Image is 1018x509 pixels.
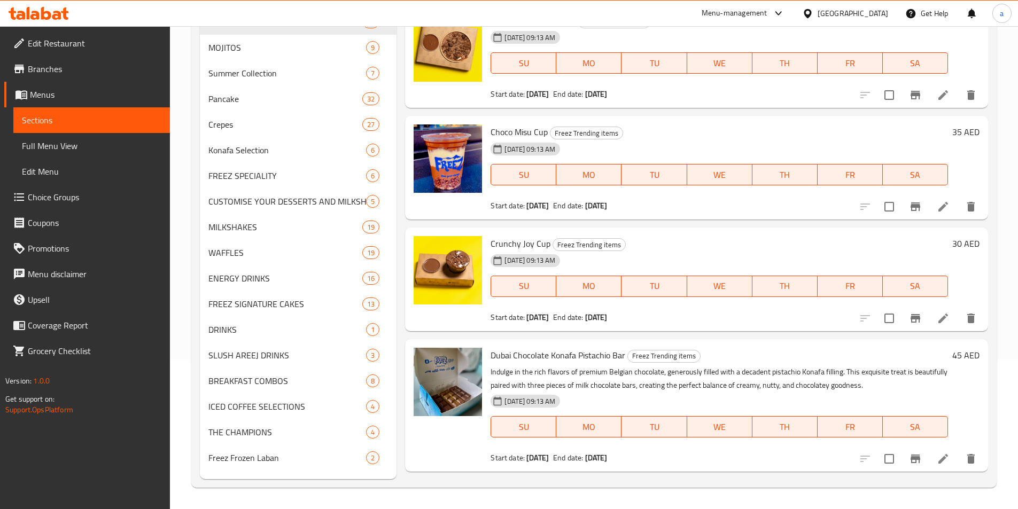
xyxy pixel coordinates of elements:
a: Edit Restaurant [4,30,170,56]
span: 4 [367,427,379,437]
div: FREEZ SIGNATURE CAKES13 [200,291,397,317]
span: 9 [367,43,379,53]
div: items [366,41,379,54]
div: items [366,195,379,208]
button: TH [752,52,818,74]
a: Support.OpsPlatform [5,403,73,417]
span: Start date: [491,451,525,465]
span: TH [757,278,813,294]
img: Dubai Chocolate Konafa Pistachio Bar [414,348,482,416]
button: FR [818,164,883,185]
span: FR [822,278,879,294]
div: DRINKS1 [200,317,397,342]
span: Get support on: [5,392,55,406]
button: SA [883,164,948,185]
span: Full Menu View [22,139,161,152]
div: Freez Frozen Laban2 [200,445,397,471]
span: FREEZ SPECIALITY [208,169,367,182]
p: Indulge in the rich flavors of premium Belgian chocolate, generously filled with a decadent pista... [491,365,948,392]
div: items [362,297,379,310]
div: items [362,118,379,131]
span: WAFFLES [208,246,363,259]
span: FREEZ SIGNATURE CAKES [208,297,363,310]
button: TU [621,52,687,74]
span: [DATE] 09:13 AM [500,396,559,406]
button: delete [958,446,984,472]
button: MO [556,52,621,74]
div: Pancake [208,92,363,105]
span: Coupons [28,216,161,229]
button: WE [687,164,752,185]
div: Summer Collection7 [200,60,397,86]
b: [DATE] [526,310,549,324]
span: ENERGY DRINKS [208,272,363,285]
span: Choice Groups [28,191,161,203]
span: 6 [367,145,379,155]
a: Edit Menu [13,159,170,184]
div: SLUSH AREEJ DRINKS [208,349,367,362]
h6: 30 AED [952,236,980,251]
span: 13 [363,299,379,309]
button: TH [752,164,818,185]
div: items [366,67,379,80]
span: 7 [367,68,379,79]
button: Branch-specific-item [903,194,928,220]
button: TU [621,276,687,297]
span: TU [626,167,682,183]
span: [DATE] 09:13 AM [500,144,559,154]
button: TH [752,276,818,297]
button: Branch-specific-item [903,306,928,331]
span: Freez Trending items [628,350,700,362]
span: SA [887,56,944,71]
span: TU [626,419,682,435]
span: Sections [22,114,161,127]
div: Konafa Selection [208,144,367,156]
button: WE [687,276,752,297]
span: Grocery Checklist [28,344,161,357]
button: MO [556,416,621,437]
b: [DATE] [526,199,549,213]
span: BREAKFAST COMBOS [208,374,367,387]
span: Edit Restaurant [28,37,161,50]
button: delete [958,306,984,331]
div: items [366,426,379,438]
span: [DATE] 09:13 AM [500,255,559,265]
span: Start date: [491,310,525,324]
img: Ahmad’Z Cake [414,13,482,82]
div: MOJITOS9 [200,35,397,60]
div: items [362,246,379,259]
div: items [362,92,379,105]
span: End date: [553,310,583,324]
span: 19 [363,248,379,258]
span: FR [822,167,879,183]
span: 27 [363,120,379,130]
button: SA [883,416,948,437]
span: 3 [367,350,379,361]
button: WE [687,52,752,74]
span: SU [495,419,552,435]
span: a [1000,7,1004,19]
b: [DATE] [585,310,608,324]
span: 16 [363,273,379,284]
span: Start date: [491,87,525,101]
h6: 45 AED [952,348,980,363]
span: MO [561,419,617,435]
span: Freez Trending items [553,239,625,251]
span: 1 [367,325,379,335]
span: SU [495,278,552,294]
a: Edit menu item [937,89,950,101]
a: Full Menu View [13,133,170,159]
span: ICED COFFEE SELECTIONS [208,400,367,413]
span: Crepes [208,118,363,131]
div: items [366,400,379,413]
span: THE CHAMPIONS [208,426,367,438]
span: Summer Collection [208,67,367,80]
span: Freez Frozen Laban [208,451,367,464]
div: items [362,272,379,285]
img: Crunchy Joy Cup [414,236,482,304]
div: CUSTOMISE YOUR DESSERTS AND MILKSHAKES5 [200,189,397,214]
span: Select to update [878,84,900,106]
